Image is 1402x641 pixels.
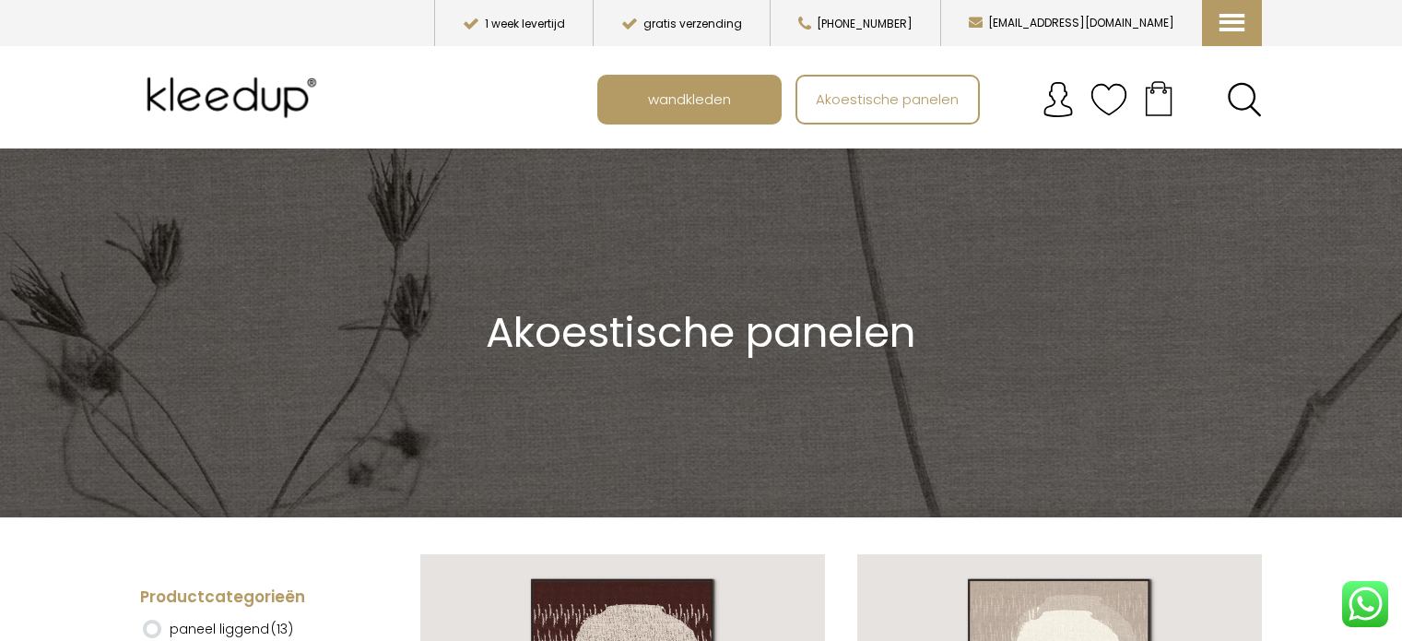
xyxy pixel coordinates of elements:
a: Your cart [1127,75,1190,121]
a: wandkleden [599,77,780,123]
span: Akoestische panelen [486,303,915,362]
span: wandkleden [638,81,741,116]
a: Akoestische panelen [797,77,978,123]
img: account.svg [1040,81,1077,118]
nav: Main menu [597,75,1276,125]
h4: Productcategorieën [140,587,364,609]
span: (13) [271,620,293,638]
img: Kleedup [140,61,330,135]
img: verlanglijstje.svg [1090,81,1127,118]
span: Akoestische panelen [806,81,969,116]
a: Search [1227,82,1262,117]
